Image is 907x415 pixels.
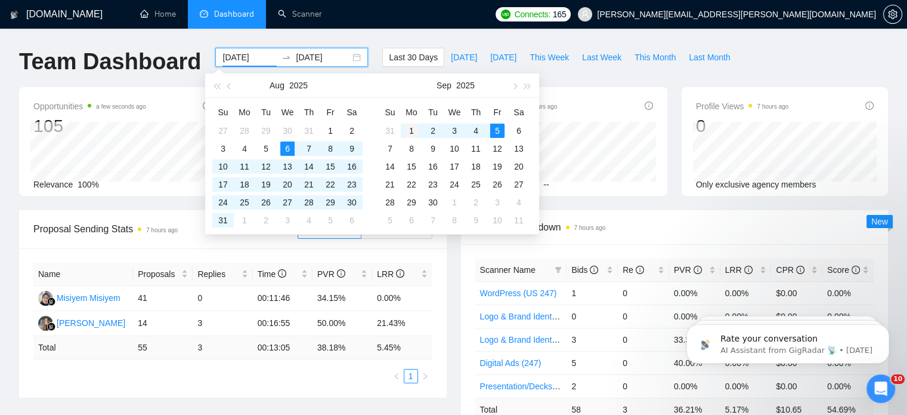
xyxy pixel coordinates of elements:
td: 2025-09-09 [422,140,444,158]
span: Dashboard [214,9,254,19]
td: 2025-10-11 [508,211,530,229]
td: 2025-10-07 [422,211,444,229]
td: 2025-09-29 [401,193,422,211]
div: 31 [302,124,316,138]
div: 18 [469,159,483,174]
span: Relevance [33,180,73,189]
div: 17 [216,177,230,192]
div: 19 [490,159,504,174]
td: 2025-08-16 [341,158,363,176]
th: Name [33,263,133,286]
td: 2025-09-14 [379,158,401,176]
td: 1 [567,281,618,305]
div: 2 [426,124,440,138]
div: 31 [216,213,230,228]
div: 9 [345,142,359,156]
th: Fr [487,103,508,122]
a: Presentation/Decks (US 247) [480,382,588,391]
div: 28 [237,124,252,138]
div: 6 [280,142,295,156]
div: 19 [259,177,273,192]
td: 2025-08-06 [277,140,298,158]
th: Fr [320,103,341,122]
td: 2025-09-30 [422,193,444,211]
a: 1 [404,370,417,383]
div: 1 [237,213,252,228]
td: 2025-08-31 [212,211,234,229]
td: 2025-09-24 [444,176,465,193]
span: swap-right [281,53,291,62]
td: 0.00% [372,286,432,311]
div: 24 [447,177,462,192]
div: 16 [345,159,359,174]
div: 5 [323,213,338,228]
div: 3 [280,213,295,228]
div: 30 [280,124,295,138]
td: 2025-08-18 [234,176,255,193]
span: Connects: [515,8,550,21]
th: Sa [341,103,363,122]
td: 2025-08-23 [341,176,363,193]
span: Last Week [582,51,621,64]
td: 2025-08-04 [234,140,255,158]
td: 2025-09-19 [487,158,508,176]
td: 2025-08-09 [341,140,363,158]
div: 12 [490,142,504,156]
td: 2025-10-09 [465,211,487,229]
span: [DATE] [451,51,477,64]
td: 2025-09-26 [487,176,508,193]
span: Last 30 Days [389,51,438,64]
div: [PERSON_NAME] [57,316,125,330]
div: 29 [404,195,419,210]
img: logo [10,5,18,24]
a: WordPress (US 247) [480,288,557,298]
td: 2025-10-04 [508,193,530,211]
td: 2025-09-20 [508,158,530,176]
td: 2025-08-12 [255,158,277,176]
a: homeHome [140,9,176,19]
span: LRR [377,269,404,279]
th: Mo [234,103,255,122]
td: 2025-08-05 [255,140,277,158]
span: setting [884,10,902,19]
div: 11 [237,159,252,174]
div: 7 [302,142,316,156]
td: 2025-08-07 [298,140,320,158]
td: 2025-09-15 [401,158,422,176]
button: Sep [437,73,451,97]
div: 15 [404,159,419,174]
img: Profile image for AI Assistant from GigRadar 📡 [27,36,46,55]
span: info-circle [865,102,874,110]
span: -- [543,180,549,189]
div: 29 [259,124,273,138]
input: End date [296,51,350,64]
div: 11 [512,213,526,228]
div: 9 [426,142,440,156]
div: 7 [383,142,397,156]
td: 2025-08-15 [320,158,341,176]
span: info-circle [744,266,753,274]
div: 5 [490,124,504,138]
td: 2025-08-02 [341,122,363,140]
td: 2025-08-24 [212,193,234,211]
div: 22 [323,177,338,192]
td: 2025-09-05 [487,122,508,140]
span: New [871,217,888,226]
td: 2025-09-01 [401,122,422,140]
img: upwork-logo.png [501,10,510,19]
div: 29 [323,195,338,210]
th: Tu [422,103,444,122]
th: Tu [255,103,277,122]
button: Last Month [682,48,736,67]
span: Bids [571,265,598,275]
td: 14 [133,311,193,336]
td: 2025-09-03 [277,211,298,229]
img: MM [38,291,53,306]
td: 2025-08-26 [255,193,277,211]
div: 3 [490,195,504,210]
iframe: Intercom notifications message [668,299,907,383]
div: 20 [280,177,295,192]
div: 18 [237,177,252,192]
span: right [422,373,429,380]
td: 2025-10-03 [487,193,508,211]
